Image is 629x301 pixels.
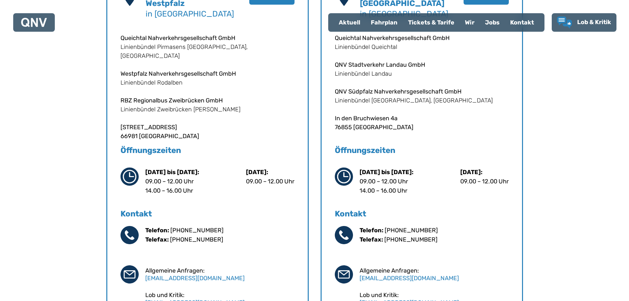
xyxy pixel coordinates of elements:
p: Queichtal Nahverkehrsgesellschaft GmbH [335,34,509,43]
p: RBZ Regionalbus Zweibrücken GmbH [121,96,295,105]
h5: Kontakt [121,208,295,219]
p: QNV Südpfalz Nahverkehrsgesellschaft GmbH [335,87,509,96]
p: [DATE]: [460,168,509,177]
a: Aktuell [333,14,366,31]
p: Linienbündel [GEOGRAPHIC_DATA], [GEOGRAPHIC_DATA] [335,96,509,105]
p: Queichtal Nahverkehrsgesellschaft GmbH [121,34,295,43]
div: Allgemeine Anfragen: [360,267,509,282]
h5: Kontakt [335,208,509,219]
b: Telefon: [145,227,169,234]
b: Telefax: [145,236,169,243]
a: Tickets & Tarife [403,14,460,31]
a: Wir [460,14,480,31]
div: Allgemeine Anfragen: [145,267,295,282]
b: Telefon: [360,227,383,234]
p: QNV Stadtverkehr Landau GmbH [335,60,509,69]
a: [PHONE_NUMBER] [385,227,438,234]
a: [PHONE_NUMBER] [384,236,437,243]
a: Kontakt [505,14,539,31]
a: Fahrplan [366,14,403,31]
img: QNV Logo [21,18,47,27]
h5: Öffnungszeiten [121,145,295,156]
a: QNV Logo [21,16,47,29]
p: 09.00 – 12.00 Uhr 14.00 – 16.00 Uhr [145,177,199,195]
p: [DATE]: [246,168,295,177]
a: Jobs [480,14,505,31]
a: Lob & Kritik [557,17,611,28]
span: Lob & Kritik [577,19,611,26]
a: [EMAIL_ADDRESS][DOMAIN_NAME] [145,275,245,282]
p: 09.00 – 12.00 Uhr [246,177,295,186]
b: Telefax: [360,236,383,243]
p: [DATE] bis [DATE]: [360,168,413,177]
p: Linienbündel Queichtal [335,43,509,52]
p: 09.00 – 12.00 Uhr 14.00 – 16.00 Uhr [360,177,413,195]
a: [EMAIL_ADDRESS][DOMAIN_NAME] [360,275,459,282]
p: [DATE] bis [DATE]: [145,168,199,177]
p: Linienbündel Zweibrücken [PERSON_NAME] [121,105,295,114]
p: Westpfalz Nahverkehrsgesellschaft GmbH [121,69,295,78]
p: Linienbündel Landau [335,69,509,78]
a: [PHONE_NUMBER] [170,236,223,243]
p: Linienbündel Pirmasens [GEOGRAPHIC_DATA], [GEOGRAPHIC_DATA] [121,43,295,60]
p: In den Bruchwiesen 4a 76855 [GEOGRAPHIC_DATA] [335,114,509,132]
p: [STREET_ADDRESS] 66981 [GEOGRAPHIC_DATA] [121,123,295,141]
p: 09.00 – 12.00 Uhr [460,177,509,186]
h5: Öffnungszeiten [335,145,509,156]
p: Linienbündel Rodalben [121,78,295,87]
a: [PHONE_NUMBER] [170,227,224,234]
